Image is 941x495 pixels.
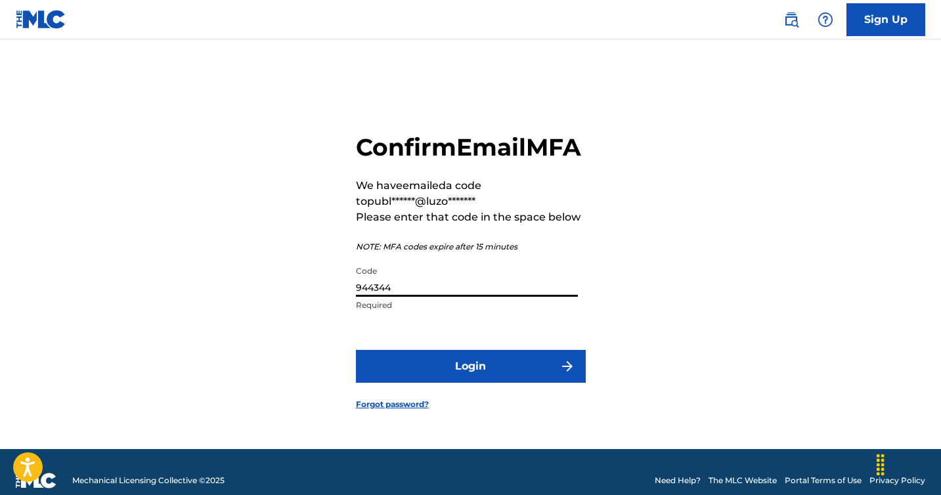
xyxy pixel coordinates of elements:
[818,12,833,28] img: help
[16,10,66,29] img: MLC Logo
[356,350,586,383] button: Login
[709,475,777,486] a: The MLC Website
[356,241,586,253] p: NOTE: MFA codes expire after 15 minutes
[875,432,941,495] iframe: Chat Widget
[356,299,578,311] p: Required
[846,3,925,36] a: Sign Up
[783,12,799,28] img: search
[870,445,891,484] div: Drag
[869,475,925,486] a: Privacy Policy
[356,133,586,162] h2: Confirm Email MFA
[72,475,225,486] span: Mechanical Licensing Collective © 2025
[812,7,839,33] div: Help
[356,398,429,410] a: Forgot password?
[778,7,804,33] a: Public Search
[559,358,575,374] img: f7272a7cc735f4ea7f67.svg
[785,475,862,486] a: Portal Terms of Use
[655,475,701,486] a: Need Help?
[16,473,56,488] img: logo
[356,209,586,225] p: Please enter that code in the space below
